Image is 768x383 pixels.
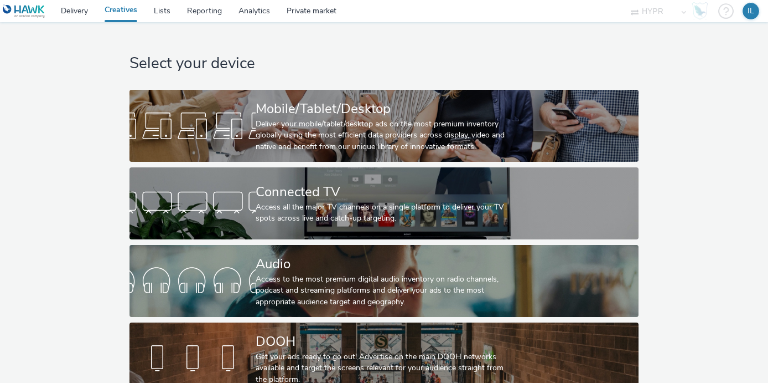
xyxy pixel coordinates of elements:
div: DOOH [256,332,508,351]
a: Connected TVAccess all the major TV channels on a single platform to deliver your TV spots across... [129,167,639,239]
a: AudioAccess to the most premium digital audio inventory on radio channels, podcast and streaming ... [129,245,639,317]
div: IL [748,3,754,19]
img: Hawk Academy [692,2,708,20]
div: Connected TV [256,182,508,202]
a: Mobile/Tablet/DesktopDeliver your mobile/tablet/desktop ads on the most premium inventory globall... [129,90,639,162]
img: undefined Logo [3,4,45,18]
div: Access all the major TV channels on a single platform to deliver your TV spots across live and ca... [256,202,508,224]
div: Mobile/Tablet/Desktop [256,99,508,119]
div: Audio [256,254,508,274]
div: Access to the most premium digital audio inventory on radio channels, podcast and streaming platf... [256,274,508,308]
div: Deliver your mobile/tablet/desktop ads on the most premium inventory globally using the most effi... [256,119,508,152]
h1: Select your device [129,53,639,74]
a: Hawk Academy [692,2,713,20]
